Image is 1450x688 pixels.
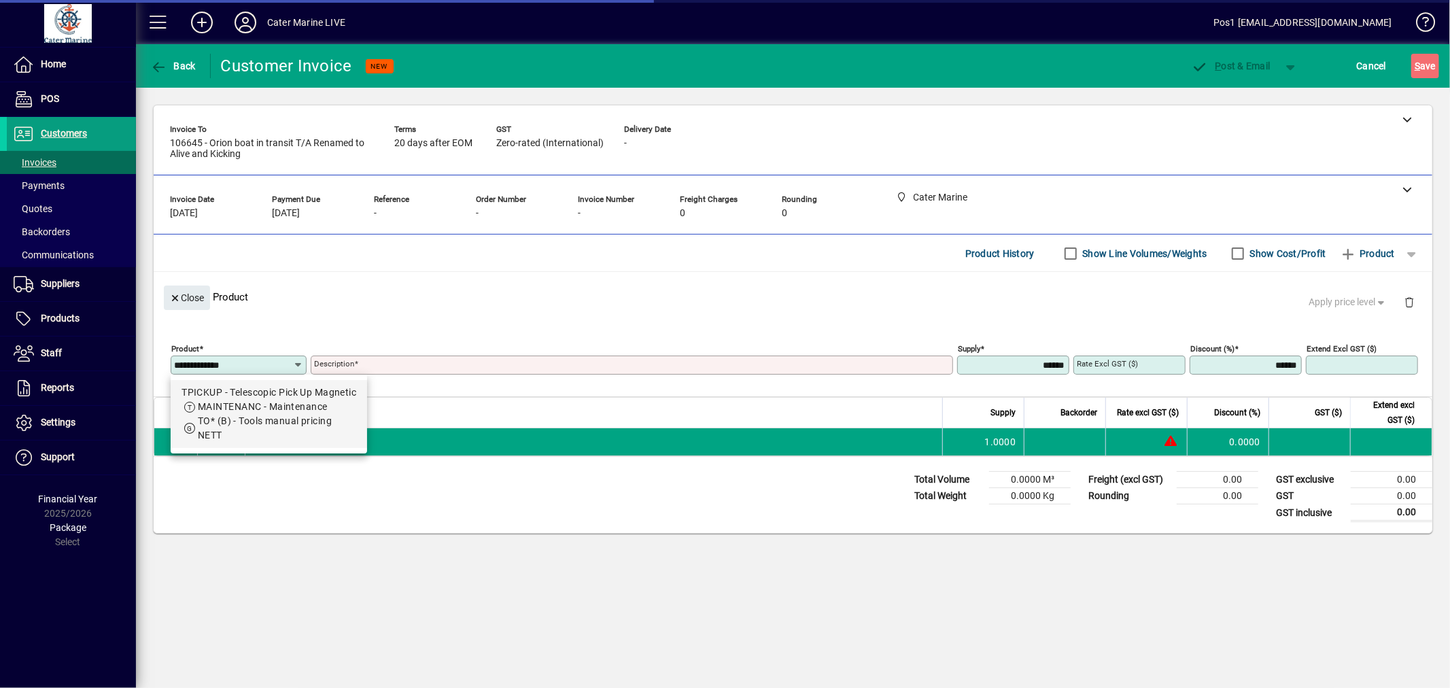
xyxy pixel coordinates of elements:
td: 0.0000 [1187,428,1268,455]
span: Staff [41,347,62,358]
app-page-header-button: Back [136,54,211,78]
span: Backorder [1060,405,1097,420]
td: 0.0000 Kg [989,488,1071,504]
span: 0 [782,208,787,219]
a: Staff [7,337,136,371]
span: Back [150,61,196,71]
span: Discount (%) [1214,405,1260,420]
span: Package [50,522,86,533]
a: Knowledge Base [1406,3,1433,47]
span: NEW [371,62,388,71]
a: Invoices [7,151,136,174]
a: Payments [7,174,136,197]
span: Zero-rated (International) [496,138,604,149]
span: POS [41,93,59,104]
mat-label: Supply [958,344,980,354]
span: 20 days after EOM [394,138,472,149]
span: Reports [41,382,74,393]
span: [DATE] [272,208,300,219]
td: 0.00 [1177,472,1258,488]
span: Financial Year [39,494,98,504]
span: Products [41,313,80,324]
a: Home [7,48,136,82]
a: Communications [7,243,136,266]
span: - [476,208,479,219]
mat-label: Discount (%) [1190,344,1235,354]
mat-label: Extend excl GST ($) [1307,344,1377,354]
span: S [1415,61,1420,71]
span: Suppliers [41,278,80,289]
span: - [578,208,581,219]
button: Product History [960,241,1040,266]
div: Product [154,272,1432,322]
td: 0.00 [1177,488,1258,504]
button: Delete [1393,286,1426,318]
div: Cater Marine LIVE [267,12,345,33]
span: Product History [965,243,1035,264]
span: Close [169,287,205,309]
span: Quotes [14,203,52,214]
span: ave [1415,55,1436,77]
button: Apply price level [1304,290,1394,315]
button: Post & Email [1185,54,1277,78]
span: Payments [14,180,65,191]
a: Support [7,441,136,475]
span: [DATE] [170,208,198,219]
a: POS [7,82,136,116]
button: Add [180,10,224,35]
span: 0 [680,208,685,219]
span: - [624,138,627,149]
td: Total Weight [908,488,989,504]
a: Products [7,302,136,336]
button: Profile [224,10,267,35]
span: Home [41,58,66,69]
div: Customer Invoice [221,55,352,77]
td: GST [1269,488,1351,504]
span: Backorders [14,226,70,237]
span: Invoices [14,157,56,168]
span: Customers [41,128,87,139]
a: Reports [7,371,136,405]
label: Show Line Volumes/Weights [1080,247,1207,260]
td: Rounding [1082,488,1177,504]
td: GST exclusive [1269,472,1351,488]
button: Cancel [1353,54,1390,78]
span: TO* (B) - Tools manual pricing NETT [198,415,332,441]
a: Suppliers [7,267,136,301]
button: Save [1411,54,1439,78]
a: Settings [7,406,136,440]
button: Close [164,286,210,310]
span: Extend excl GST ($) [1359,398,1415,428]
a: Backorders [7,220,136,243]
span: 1.0000 [985,435,1016,449]
mat-label: Rate excl GST ($) [1077,359,1138,368]
td: Freight (excl GST) [1082,472,1177,488]
button: Back [147,54,199,78]
span: Settings [41,417,75,428]
span: GST ($) [1315,405,1342,420]
span: P [1215,61,1222,71]
mat-label: Description [314,359,354,368]
a: Quotes [7,197,136,220]
label: Show Cost/Profit [1247,247,1326,260]
mat-label: Product [171,344,199,354]
div: Pos1 [EMAIL_ADDRESS][DOMAIN_NAME] [1213,12,1392,33]
div: TPICKUP - Telescopic Pick Up Magnetic [182,385,356,400]
span: 106645 - Orion boat in transit T/A Renamed to Alive and Kicking [170,138,374,160]
span: - [374,208,377,219]
td: 0.00 [1351,488,1432,504]
app-page-header-button: Close [160,291,213,303]
td: 0.0000 M³ [989,472,1071,488]
span: MAINTENANC - Maintenance [198,401,328,412]
span: Cancel [1357,55,1387,77]
app-page-header-button: Delete [1393,296,1426,308]
td: Total Volume [908,472,989,488]
mat-option: TPICKUP - Telescopic Pick Up Magnetic [171,380,367,448]
span: ost & Email [1192,61,1271,71]
td: 0.00 [1351,472,1432,488]
span: Communications [14,250,94,260]
td: 0.00 [1351,504,1432,521]
span: Supply [990,405,1016,420]
span: Support [41,451,75,462]
span: Rate excl GST ($) [1117,405,1179,420]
